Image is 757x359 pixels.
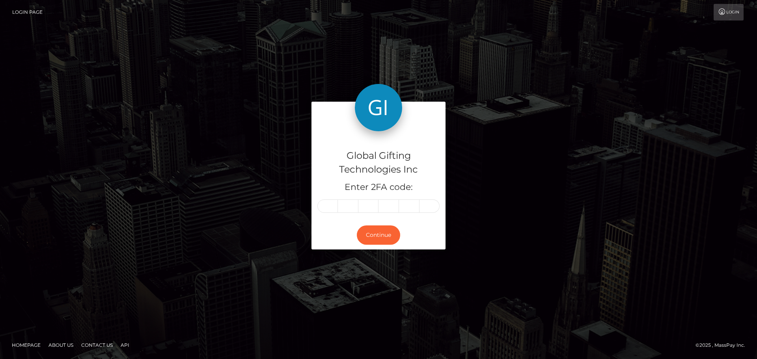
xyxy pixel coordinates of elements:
[45,339,76,351] a: About Us
[117,339,132,351] a: API
[355,84,402,131] img: Global Gifting Technologies Inc
[317,149,440,177] h4: Global Gifting Technologies Inc
[78,339,116,351] a: Contact Us
[12,4,43,20] a: Login Page
[714,4,744,20] a: Login
[9,339,44,351] a: Homepage
[357,225,400,245] button: Continue
[695,341,751,350] div: © 2025 , MassPay Inc.
[317,181,440,193] h5: Enter 2FA code:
